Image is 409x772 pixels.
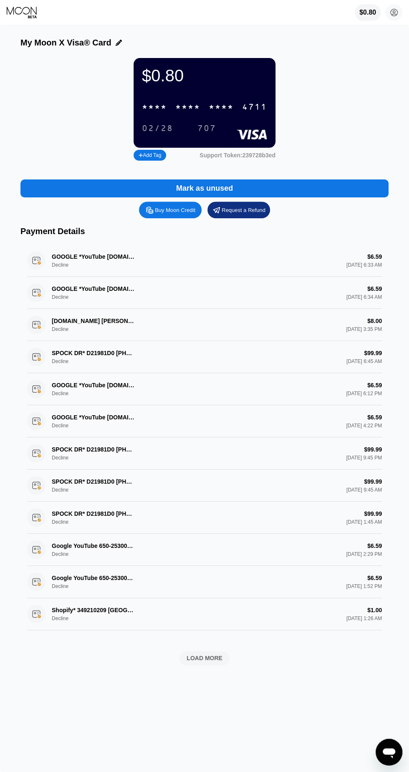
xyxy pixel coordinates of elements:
div: Payment Details [20,227,389,236]
div: Buy Moon Credit [155,207,195,214]
div: 02/28 [136,121,179,135]
div: Request a Refund [222,207,265,214]
iframe: Bouton de lancement de la fenêtre de messagerie [376,739,402,765]
div: Add Tag [134,150,166,161]
div: Support Token: 239728b3ed [199,152,275,159]
div: 707 [191,121,222,135]
div: Mark as unused [20,179,389,197]
div: 02/28 [142,124,173,134]
div: $0.80 [355,4,381,21]
div: 707 [197,124,216,134]
div: Mark as unused [176,184,233,193]
div: My Moon X Visa® Card [20,38,111,48]
div: $0.80 [142,66,267,85]
div: LOAD MORE [187,654,222,662]
div: $0.80 [359,9,376,16]
div: Request a Refund [207,202,270,218]
div: 4711 [242,103,267,112]
div: Buy Moon Credit [139,202,202,218]
div: LOAD MORE [27,651,382,665]
div: Support Token:239728b3ed [199,152,275,159]
div: Add Tag [139,152,161,158]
